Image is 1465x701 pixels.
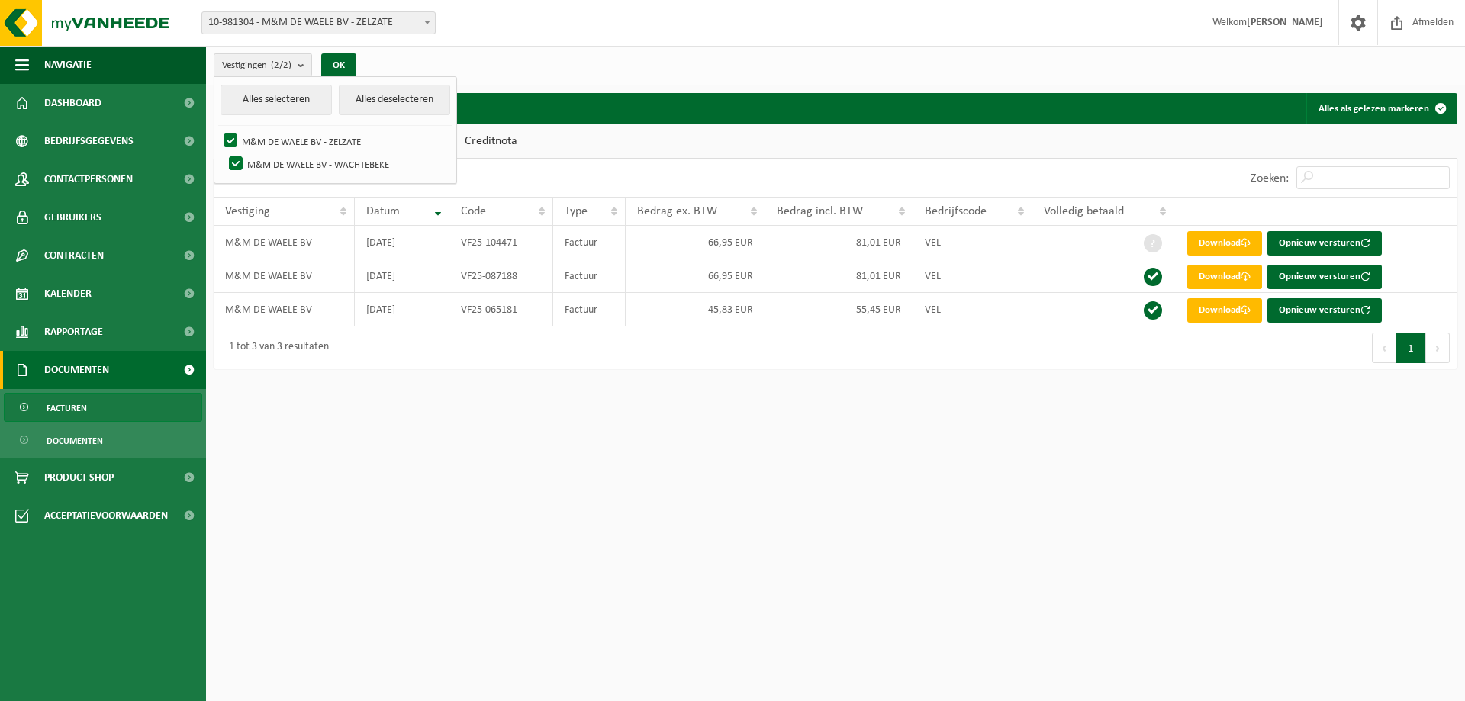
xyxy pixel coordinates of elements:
[449,293,554,326] td: VF25-065181
[339,85,450,115] button: Alles deselecteren
[913,293,1032,326] td: VEL
[214,259,355,293] td: M&M DE WAELE BV
[765,226,913,259] td: 81,01 EUR
[913,226,1032,259] td: VEL
[44,351,109,389] span: Documenten
[44,497,168,535] span: Acceptatievoorwaarden
[553,226,626,259] td: Factuur
[1044,205,1124,217] span: Volledig betaald
[626,226,765,259] td: 66,95 EUR
[321,53,356,78] button: OK
[1247,17,1323,28] strong: [PERSON_NAME]
[637,205,717,217] span: Bedrag ex. BTW
[449,259,554,293] td: VF25-087188
[1267,265,1382,289] button: Opnieuw versturen
[222,54,291,77] span: Vestigingen
[449,226,554,259] td: VF25-104471
[1396,333,1426,363] button: 1
[1267,231,1382,256] button: Opnieuw versturen
[44,198,101,236] span: Gebruikers
[44,84,101,122] span: Dashboard
[225,205,270,217] span: Vestiging
[449,124,533,159] a: Creditnota
[214,293,355,326] td: M&M DE WAELE BV
[202,12,435,34] span: 10-981304 - M&M DE WAELE BV - ZELZATE
[925,205,987,217] span: Bedrijfscode
[47,426,103,455] span: Documenten
[214,53,312,76] button: Vestigingen(2/2)
[4,426,202,455] a: Documenten
[1306,93,1456,124] button: Alles als gelezen markeren
[1187,231,1262,256] a: Download
[565,205,588,217] span: Type
[4,393,202,422] a: Facturen
[1426,333,1450,363] button: Next
[201,11,436,34] span: 10-981304 - M&M DE WAELE BV - ZELZATE
[553,259,626,293] td: Factuur
[461,205,486,217] span: Code
[913,259,1032,293] td: VEL
[44,46,92,84] span: Navigatie
[1372,333,1396,363] button: Previous
[221,130,450,153] label: M&M DE WAELE BV - ZELZATE
[1267,298,1382,323] button: Opnieuw versturen
[355,259,449,293] td: [DATE]
[44,458,114,497] span: Product Shop
[47,394,87,423] span: Facturen
[221,85,332,115] button: Alles selecteren
[1187,265,1262,289] a: Download
[355,226,449,259] td: [DATE]
[221,334,329,362] div: 1 tot 3 van 3 resultaten
[1187,298,1262,323] a: Download
[44,236,104,275] span: Contracten
[44,313,103,351] span: Rapportage
[1251,172,1289,185] label: Zoeken:
[553,293,626,326] td: Factuur
[765,293,913,326] td: 55,45 EUR
[626,259,765,293] td: 66,95 EUR
[765,259,913,293] td: 81,01 EUR
[355,293,449,326] td: [DATE]
[626,293,765,326] td: 45,83 EUR
[44,160,133,198] span: Contactpersonen
[44,122,134,160] span: Bedrijfsgegevens
[226,153,450,175] label: M&M DE WAELE BV - WACHTEBEKE
[271,60,291,70] count: (2/2)
[366,205,400,217] span: Datum
[777,205,863,217] span: Bedrag incl. BTW
[44,275,92,313] span: Kalender
[214,226,355,259] td: M&M DE WAELE BV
